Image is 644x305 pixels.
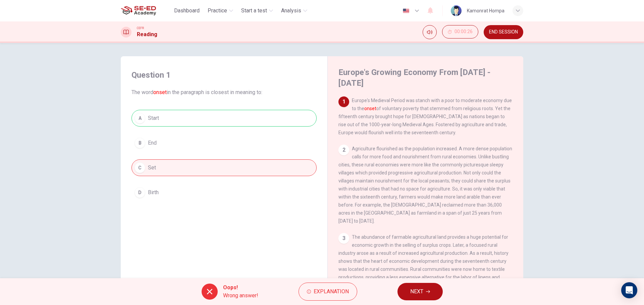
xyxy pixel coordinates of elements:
[205,5,236,17] button: Practice
[454,29,473,34] span: 00:00:26
[281,7,301,15] span: Analysis
[153,89,167,95] font: onset
[238,5,276,17] button: Start a test
[131,88,317,96] span: The word in the paragraph is closest in meaning to:
[338,96,349,107] div: 1
[137,26,144,30] span: CEFR
[338,146,512,224] span: Agriculture flourished as the population increased. A more dense population calls for more food a...
[489,29,518,35] span: END SESSION
[451,5,462,16] img: Profile picture
[338,145,349,155] div: 2
[442,25,478,39] div: Hide
[338,233,349,244] div: 3
[278,5,310,17] button: Analysis
[241,7,267,15] span: Start a test
[338,98,512,135] span: Europe's Medieval Period was stanch with a poor to moderate economy due to the of voluntary pover...
[442,25,478,39] button: 00:00:26
[131,70,317,80] h4: Question 1
[410,287,423,296] span: NEXT
[299,283,357,301] button: Explanation
[208,7,227,15] span: Practice
[423,25,437,39] div: Mute
[223,292,258,300] span: Wrong answer!
[397,283,443,300] button: NEXT
[338,67,511,88] h4: Europe's Growing Economy From [DATE] - [DATE]
[402,8,410,13] img: en
[364,106,376,111] font: onset
[314,287,349,296] span: Explanation
[484,25,523,39] button: END SESSION
[137,30,157,39] h1: Reading
[338,234,511,304] span: The abundance of farmable agricultural land provides a huge potential for economic growth in the ...
[467,7,504,15] div: Kamonrat Hompa
[621,282,637,298] div: Open Intercom Messenger
[171,5,202,17] button: Dashboard
[174,7,200,15] span: Dashboard
[121,4,156,17] img: SE-ED Academy logo
[223,284,258,292] span: Oops!
[121,4,171,17] a: SE-ED Academy logo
